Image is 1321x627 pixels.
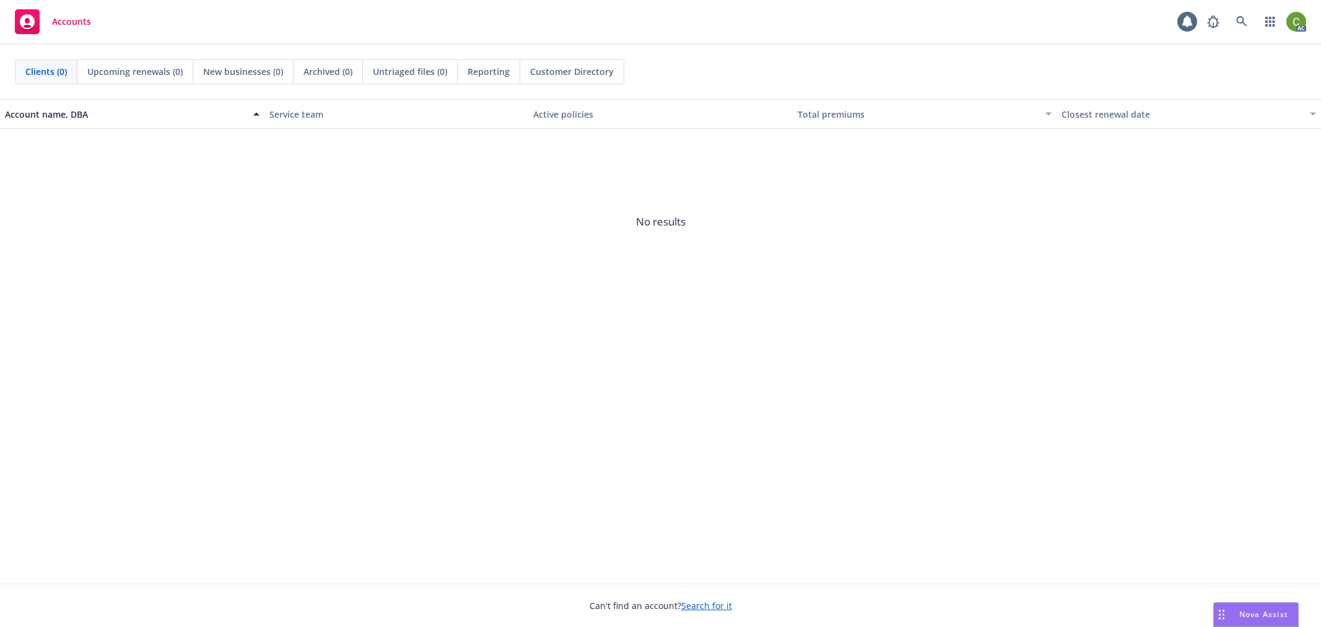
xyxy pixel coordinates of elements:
div: Service team [269,108,524,121]
div: Account name, DBA [5,108,246,121]
button: Active policies [528,99,793,129]
span: Reporting [468,65,510,78]
span: Customer Directory [530,65,614,78]
div: Closest renewal date [1062,108,1302,121]
span: Clients (0) [25,65,67,78]
span: Archived (0) [303,65,352,78]
span: Nova Assist [1239,609,1288,620]
div: Total premiums [798,108,1039,121]
button: Nova Assist [1213,602,1299,627]
a: Search for it [681,600,732,612]
div: Active policies [533,108,788,121]
button: Total premiums [793,99,1057,129]
div: Drag to move [1214,603,1229,626]
a: Accounts [10,4,96,39]
span: Accounts [52,17,91,27]
button: Closest renewal date [1057,99,1321,129]
span: New businesses (0) [203,65,283,78]
a: Search [1229,9,1254,34]
button: Service team [264,99,529,129]
span: Upcoming renewals (0) [87,65,183,78]
a: Report a Bug [1201,9,1226,34]
span: Can't find an account? [590,599,732,612]
a: Switch app [1258,9,1283,34]
img: photo [1286,12,1306,32]
span: Untriaged files (0) [373,65,447,78]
